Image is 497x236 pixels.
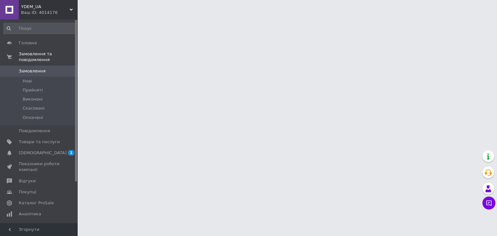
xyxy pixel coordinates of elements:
input: Пошук [3,23,76,34]
span: Управління сайтом [19,222,60,234]
span: Оплачені [23,115,43,121]
span: Замовлення та повідомлення [19,51,78,63]
span: Виконані [23,96,43,102]
span: Відгуки [19,178,36,184]
span: YDEM_UA [21,4,70,10]
span: Скасовані [23,105,45,111]
span: Замовлення [19,68,46,74]
span: Головна [19,40,37,46]
span: Каталог ProSale [19,200,54,206]
span: Аналітика [19,211,41,217]
span: Прийняті [23,87,43,93]
span: Показники роботи компанії [19,161,60,173]
span: Нові [23,78,32,84]
div: Ваш ID: 4014176 [21,10,78,16]
button: Чат з покупцем [482,197,495,209]
span: Товари та послуги [19,139,60,145]
span: 1 [68,150,74,156]
span: Покупці [19,189,36,195]
span: Повідомлення [19,128,50,134]
span: [DEMOGRAPHIC_DATA] [19,150,67,156]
